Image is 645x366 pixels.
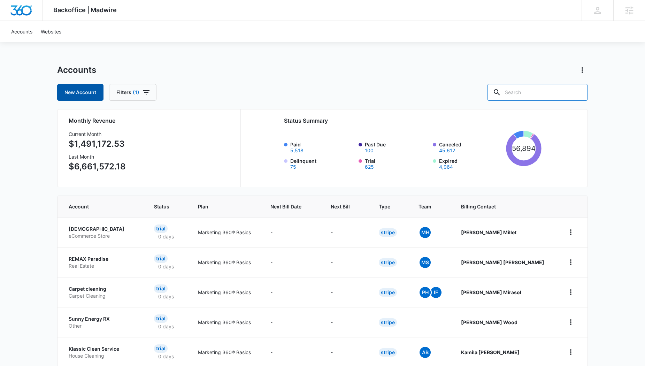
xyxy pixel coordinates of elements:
p: $6,661,572.18 [69,160,126,173]
label: Delinquent [290,157,354,169]
strong: [PERSON_NAME] Millet [461,229,516,235]
p: eCommerce Store [69,232,137,239]
span: Plan [198,203,254,210]
p: REMAX Paradise [69,256,137,262]
h3: Last Month [69,153,126,160]
td: - [262,247,322,277]
button: home [565,257,576,268]
div: Trial [154,344,168,353]
label: Trial [365,157,429,169]
span: AB [420,347,431,358]
p: $1,491,172.53 [69,138,126,150]
a: Websites [37,21,66,42]
p: Sunny Energy RX [69,315,137,322]
h2: Status Summary [284,116,542,125]
a: Accounts [7,21,37,42]
button: Delinquent [290,165,296,169]
button: Paid [290,148,304,153]
strong: [PERSON_NAME] Mirasol [461,289,521,295]
button: Expired [439,165,453,169]
button: home [565,227,576,238]
button: home [565,287,576,298]
button: Past Due [365,148,374,153]
p: 0 days [154,293,178,300]
button: Actions [577,64,588,76]
p: 0 days [154,263,178,270]
span: Type [379,203,392,210]
div: Trial [154,254,168,263]
a: New Account [57,84,103,101]
a: Klassic Clean ServiceHouse Cleaning [69,345,137,359]
div: Stripe [379,228,397,237]
button: Trial [365,165,374,169]
h2: Monthly Revenue [69,116,232,125]
span: PH [420,287,431,298]
p: Carpet cleaning [69,285,137,292]
span: MH [420,227,431,238]
div: Trial [154,284,168,293]
p: Marketing 360® Basics [198,319,254,326]
td: - [262,217,322,247]
h1: Accounts [57,65,96,75]
p: House Cleaning [69,352,137,359]
label: Paid [290,141,354,153]
label: Expired [439,157,503,169]
p: Other [69,322,137,329]
div: Stripe [379,348,397,357]
strong: [PERSON_NAME] Wood [461,319,517,325]
button: Canceled [439,148,455,153]
a: Carpet cleaningCarpet Cleaning [69,285,137,299]
span: Next Bill [331,203,352,210]
td: - [322,307,370,337]
label: Past Due [365,141,429,153]
div: Stripe [379,258,397,267]
p: Marketing 360® Basics [198,229,254,236]
p: Marketing 360® Basics [198,259,254,266]
button: home [565,317,576,328]
div: Stripe [379,288,397,297]
span: Team [419,203,434,210]
td: - [322,277,370,307]
td: - [262,307,322,337]
div: Trial [154,314,168,323]
span: Billing Contact [461,203,548,210]
button: home [565,346,576,358]
td: - [262,277,322,307]
tspan: 56,894 [512,144,536,153]
p: 0 days [154,353,178,360]
a: [DEMOGRAPHIC_DATA]eCommerce Store [69,226,137,239]
div: Stripe [379,318,397,327]
span: Status [154,203,171,210]
p: 0 days [154,323,178,330]
label: Canceled [439,141,503,153]
strong: [PERSON_NAME] [PERSON_NAME] [461,259,544,265]
p: Real Estate [69,262,137,269]
p: Klassic Clean Service [69,345,137,352]
p: Marketing 360® Basics [198,349,254,356]
button: Filters(1) [109,84,156,101]
span: (1) [133,90,139,95]
span: Next Bill Date [270,203,304,210]
strong: Kamila [PERSON_NAME] [461,349,520,355]
span: MS [420,257,431,268]
td: - [322,247,370,277]
p: Carpet Cleaning [69,292,137,299]
div: Trial [154,224,168,233]
a: REMAX ParadiseReal Estate [69,256,137,269]
span: Backoffice | Madwire [53,6,117,14]
p: 0 days [154,233,178,240]
span: IF [430,287,441,298]
a: Sunny Energy RXOther [69,315,137,329]
p: Marketing 360® Basics [198,289,254,296]
td: - [322,217,370,247]
h3: Current Month [69,130,126,138]
span: Account [69,203,127,210]
p: [DEMOGRAPHIC_DATA] [69,226,137,232]
input: Search [487,84,588,101]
